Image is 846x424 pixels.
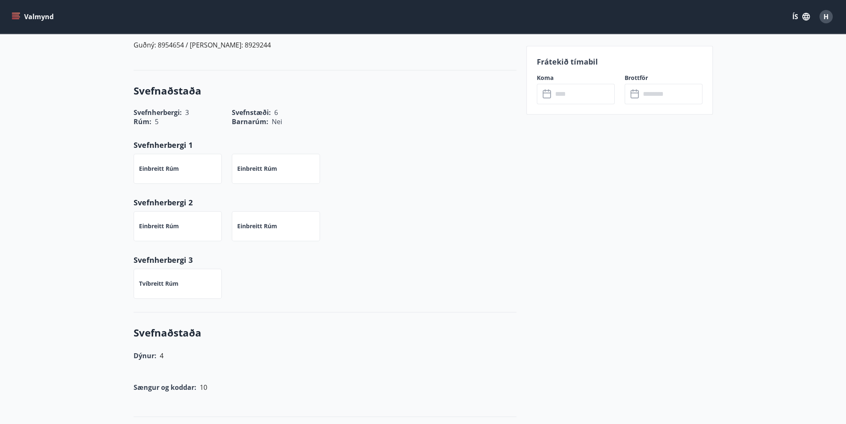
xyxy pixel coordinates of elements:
p: Guðný: 8954654 / [PERSON_NAME]: 8929244 [134,40,516,50]
label: Koma [537,74,615,82]
span: Sængur og koddar: [134,383,196,392]
span: Rúm : [134,117,151,126]
span: Barnarúm : [232,117,268,126]
button: ÍS [788,9,814,24]
span: H [824,12,829,21]
p: Svefnherbergi 1 [134,140,516,150]
p: Frátekið tímabil [537,56,702,67]
h6: 10 [200,382,207,393]
span: Dýnur: [134,351,156,360]
p: Einbreitt rúm [139,165,179,173]
p: Tvíbreitt rúm [139,279,179,288]
button: H [816,7,836,27]
p: Svefnherbergi 3 [134,254,516,265]
button: menu [10,9,57,24]
p: Einbreitt rúm [139,222,179,230]
label: Brottför [625,74,702,82]
h3: Svefnaðstaða [134,84,516,98]
h6: 4 [160,350,164,362]
p: Svefnherbergi 2 [134,197,516,208]
p: Einbreitt rúm [237,165,277,173]
p: Einbreitt rúm [237,222,277,230]
span: 5 [155,117,159,126]
span: Nei [272,117,282,126]
h3: Svefnaðstaða [134,326,516,340]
